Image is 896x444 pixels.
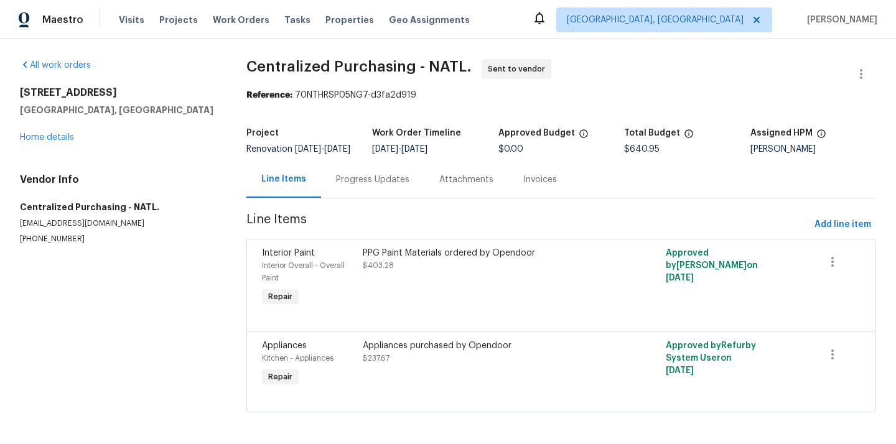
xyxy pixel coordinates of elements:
span: [DATE] [401,145,427,154]
h5: Assigned HPM [750,129,813,137]
span: Maestro [42,14,83,26]
b: Reference: [246,91,292,99]
button: Add line item [810,213,876,236]
div: PPG Paint Materials ordered by Opendoor [363,247,608,259]
span: Geo Assignments [389,14,470,26]
p: [PHONE_NUMBER] [20,234,217,244]
span: Kitchen - Appliances [262,354,334,362]
span: [DATE] [666,366,694,375]
span: $640.95 [624,145,660,154]
span: Approved by Refurby System User on [666,341,756,375]
div: 70NTHRSP05NG7-d3fa2d919 [246,89,876,101]
span: Repair [263,371,297,383]
div: Attachments [439,173,493,186]
span: [DATE] [372,145,398,154]
div: Appliances purchased by Opendoor [363,340,608,352]
span: Visits [119,14,144,26]
span: Projects [159,14,198,26]
div: Progress Updates [336,173,409,186]
span: - [372,145,427,154]
span: [DATE] [324,145,350,154]
span: Approved by [PERSON_NAME] on [666,249,758,282]
div: [PERSON_NAME] [750,145,876,154]
span: Tasks [284,16,310,24]
h5: Work Order Timeline [372,129,461,137]
span: Add line item [814,217,871,233]
h2: [STREET_ADDRESS] [20,86,217,99]
span: Sent to vendor [488,63,550,75]
h5: Approved Budget [498,129,575,137]
span: The hpm assigned to this work order. [816,129,826,145]
span: $403.28 [363,262,394,269]
span: Interior Overall - Overall Paint [262,262,345,282]
div: Invoices [523,173,557,186]
span: [PERSON_NAME] [802,14,877,26]
span: Appliances [262,341,307,350]
span: [DATE] [295,145,321,154]
span: [DATE] [666,274,694,282]
span: $0.00 [498,145,523,154]
span: Interior Paint [262,249,315,257]
h5: [GEOGRAPHIC_DATA], [GEOGRAPHIC_DATA] [20,104,217,116]
span: Line Items [246,213,810,236]
span: Renovation [246,145,350,154]
h4: Vendor Info [20,173,217,186]
a: All work orders [20,61,91,70]
span: Properties [325,14,374,26]
a: Home details [20,133,74,142]
span: Centralized Purchasing - NATL. [246,59,472,74]
span: The total cost of line items that have been approved by both Opendoor and the Trade Partner. This... [579,129,589,145]
span: [GEOGRAPHIC_DATA], [GEOGRAPHIC_DATA] [567,14,744,26]
p: [EMAIL_ADDRESS][DOMAIN_NAME] [20,218,217,229]
span: The total cost of line items that have been proposed by Opendoor. This sum includes line items th... [684,129,694,145]
span: $237.67 [363,354,390,362]
h5: Centralized Purchasing - NATL. [20,201,217,213]
span: - [295,145,350,154]
span: Repair [263,290,297,303]
div: Line Items [261,173,306,185]
span: Work Orders [213,14,269,26]
h5: Total Budget [624,129,680,137]
h5: Project [246,129,279,137]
